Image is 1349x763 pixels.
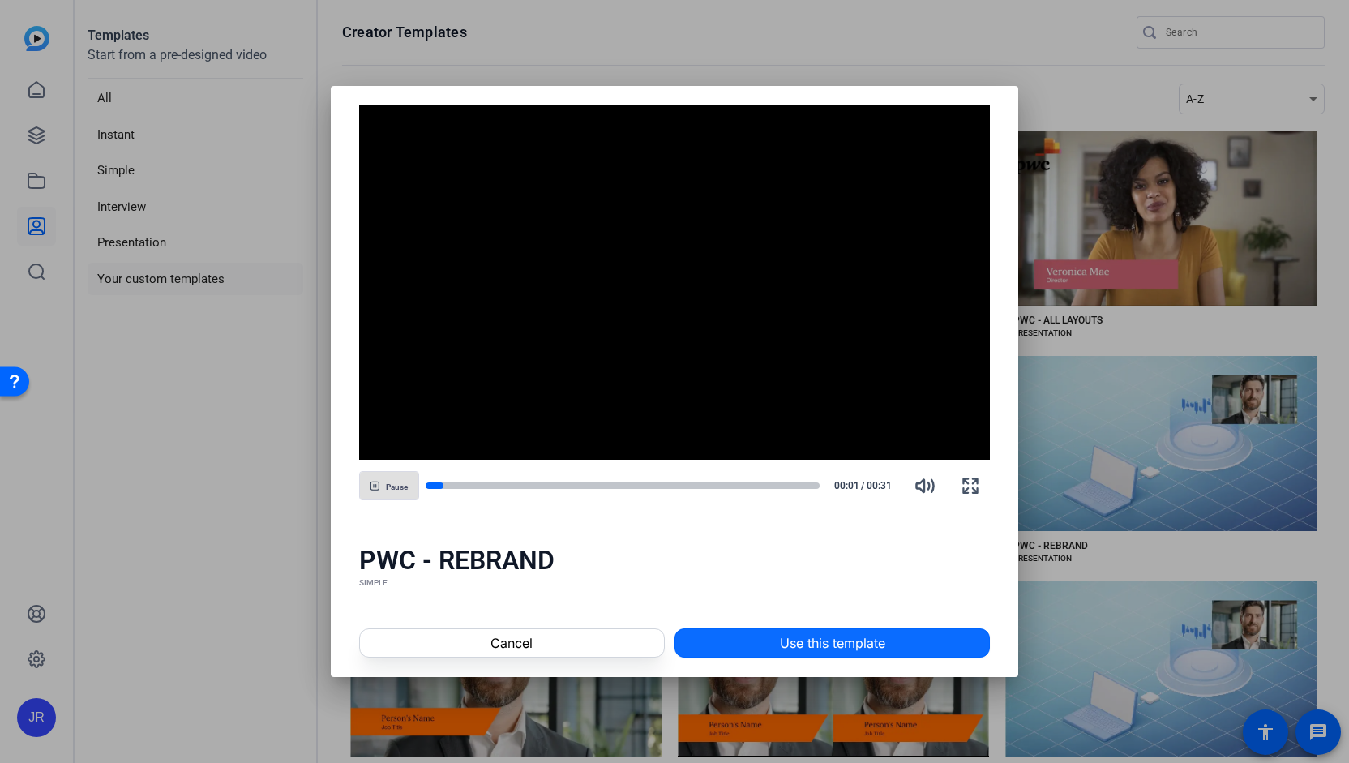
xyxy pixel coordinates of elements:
[359,471,419,500] button: Pause
[359,544,991,577] div: PWC - REBRAND
[826,478,859,493] span: 00:01
[906,466,944,505] button: Mute
[867,478,900,493] span: 00:31
[386,482,408,492] span: Pause
[359,628,665,658] button: Cancel
[490,633,533,653] span: Cancel
[674,628,990,658] button: Use this template
[826,478,899,493] div: /
[359,577,991,589] div: SIMPLE
[359,105,991,461] div: Video Player
[780,633,885,653] span: Use this template
[951,466,990,505] button: Fullscreen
